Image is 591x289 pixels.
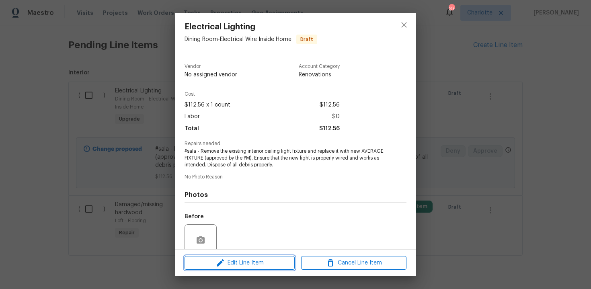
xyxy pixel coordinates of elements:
span: #sala - Remove the existing interior ceiling light fixture and replace it with new AVERAGE FIXTUR... [185,148,384,168]
div: 37 [449,5,454,13]
h5: Before [185,214,204,219]
button: close [394,15,414,35]
span: Draft [297,35,316,43]
button: Edit Line Item [185,256,295,270]
span: Cost [185,92,340,97]
span: Account Category [299,64,340,69]
span: Cancel Line Item [304,258,404,268]
span: No assigned vendor [185,71,237,79]
span: Dining Room - Electrical Wire Inside Home [185,37,291,42]
span: Electrical Lighting [185,23,317,31]
span: Edit Line Item [187,258,292,268]
span: $112.56 [320,99,340,111]
span: $112.56 x 1 count [185,99,230,111]
span: $112.56 [319,123,340,135]
span: Repairs needed [185,141,406,146]
span: Labor [185,111,200,123]
span: Total [185,123,199,135]
button: Cancel Line Item [301,256,406,270]
span: Renovations [299,71,340,79]
span: No Photo Reason [185,174,406,180]
span: $0 [332,111,340,123]
h4: Photos [185,191,406,199]
span: Vendor [185,64,237,69]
